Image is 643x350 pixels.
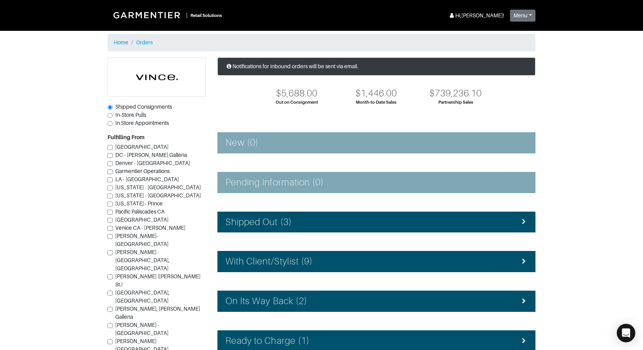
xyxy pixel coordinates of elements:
span: In Store Appointments [115,120,169,126]
input: [PERSON_NAME] - [GEOGRAPHIC_DATA] [108,323,113,328]
small: Retail Solutions [190,13,222,18]
span: Denver - [GEOGRAPHIC_DATA] [115,160,190,166]
span: DC - [PERSON_NAME] Galleria [115,152,187,158]
span: [PERSON_NAME] - [GEOGRAPHIC_DATA] [115,322,168,336]
input: [US_STATE] - [GEOGRAPHIC_DATA] [108,185,113,190]
div: Hi, [PERSON_NAME] ! [448,12,504,20]
input: [PERSON_NAME][GEOGRAPHIC_DATA] [108,339,113,344]
span: [GEOGRAPHIC_DATA], [GEOGRAPHIC_DATA] [115,289,170,304]
span: [PERSON_NAME]-[GEOGRAPHIC_DATA] [115,233,168,247]
input: LA - [GEOGRAPHIC_DATA] [108,177,113,182]
img: Garmentier [109,8,186,22]
span: Venice CA - [PERSON_NAME] [115,225,185,231]
input: DC - [PERSON_NAME] Galleria [108,153,113,158]
div: Open Intercom Messenger [617,324,635,342]
input: Shipped Consignments [108,105,113,110]
input: [PERSON_NAME]-[GEOGRAPHIC_DATA] [108,234,113,239]
input: [PERSON_NAME], [PERSON_NAME] Galleria [108,307,113,312]
div: | [186,11,187,19]
label: Fulfilling From [108,133,145,141]
input: Garmentier Operations [108,169,113,174]
span: Pacific Paliscades CA [115,209,165,215]
input: [US_STATE] - [GEOGRAPHIC_DATA] [108,194,113,199]
h4: Ready to Charge (1) [226,335,310,347]
input: [GEOGRAPHIC_DATA], [GEOGRAPHIC_DATA] [108,291,113,296]
input: [GEOGRAPHIC_DATA] [108,218,113,223]
a: |Retail Solutions [108,6,225,24]
input: [US_STATE] - Prince [108,202,113,207]
a: Orders [136,39,153,45]
div: $1,446.00 [355,88,397,99]
h4: Pending Information (0) [226,177,324,188]
input: Pacific Paliscades CA [108,210,113,215]
div: Out on Consignment [276,99,318,106]
input: Denver - [GEOGRAPHIC_DATA] [108,161,113,166]
input: In Store Appointments [108,121,113,126]
span: Shipped Consignments [115,104,172,110]
span: LA - [GEOGRAPHIC_DATA] [115,176,179,182]
div: $739,236.10 [429,88,482,99]
input: Venice CA - [PERSON_NAME] [108,226,113,231]
span: [GEOGRAPHIC_DATA] [115,217,168,223]
div: Month-to-Date Sales [356,99,397,106]
span: [PERSON_NAME] - [GEOGRAPHIC_DATA], [GEOGRAPHIC_DATA] [115,249,170,271]
div: $5,688.00 [276,88,318,99]
nav: breadcrumb [108,34,535,51]
input: [PERSON_NAME] ([PERSON_NAME] St.) [108,274,113,279]
h4: On Its Way Back (2) [226,296,307,307]
h4: New (0) [226,137,259,148]
img: cyAkLTq7csKWtL9WARqkkVaF.png [108,58,205,96]
input: In-Store Pulls [108,113,113,118]
span: [US_STATE] - Prince [115,200,163,207]
h4: Shipped Out (3) [226,217,292,228]
h4: With Client/Stylist (9) [226,256,313,267]
span: Garmentier Operations [115,168,170,174]
span: [US_STATE] - [GEOGRAPHIC_DATA] [115,184,201,190]
div: Notifications for inbound orders will be sent via email. [217,57,535,76]
div: Partnership Sales [438,99,473,106]
button: Menu [510,10,535,22]
input: [GEOGRAPHIC_DATA] [108,145,113,150]
span: [US_STATE] - [GEOGRAPHIC_DATA] [115,192,201,199]
input: [PERSON_NAME] - [GEOGRAPHIC_DATA], [GEOGRAPHIC_DATA] [108,250,113,255]
span: In-Store Pulls [115,112,146,118]
span: [PERSON_NAME], [PERSON_NAME] Galleria [115,306,200,320]
a: Home [114,39,128,45]
span: [GEOGRAPHIC_DATA] [115,144,168,150]
span: [PERSON_NAME] ([PERSON_NAME] St.) [115,273,200,288]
